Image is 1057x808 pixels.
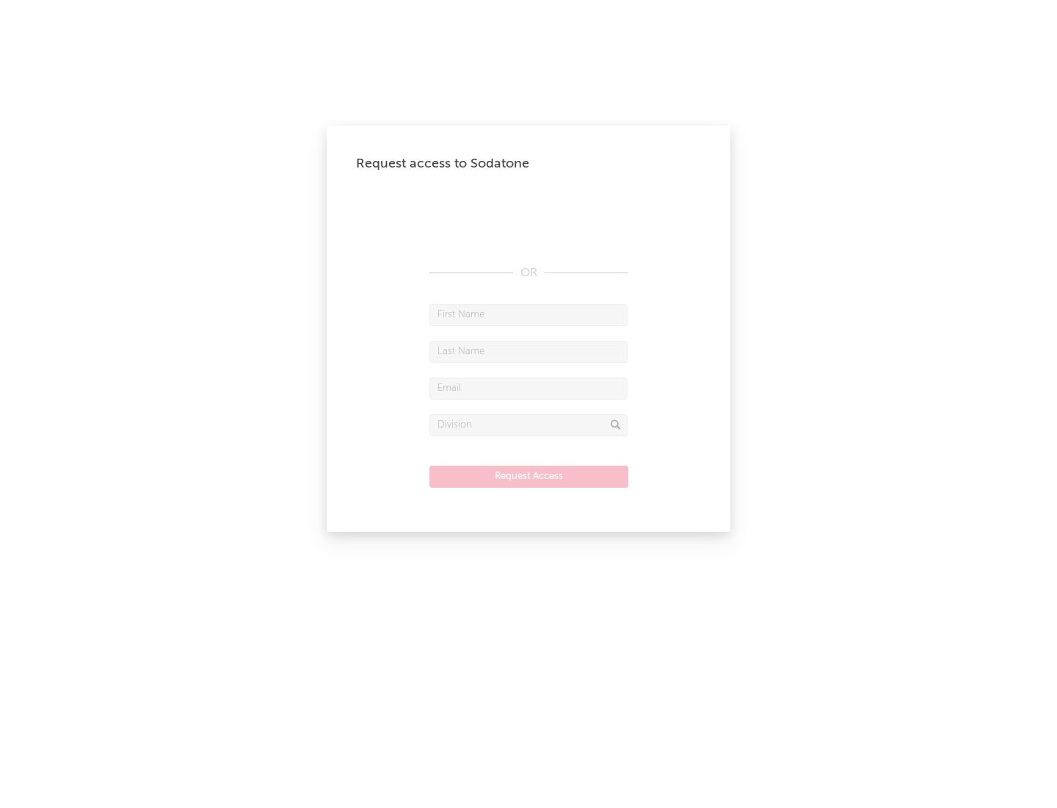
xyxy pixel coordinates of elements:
input: Email [429,378,628,400]
div: OR [429,264,628,282]
div: Request access to Sodatone [356,155,701,173]
input: First Name [429,304,628,326]
input: Division [429,414,628,436]
button: Request Access [429,466,628,488]
input: Last Name [429,341,628,363]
